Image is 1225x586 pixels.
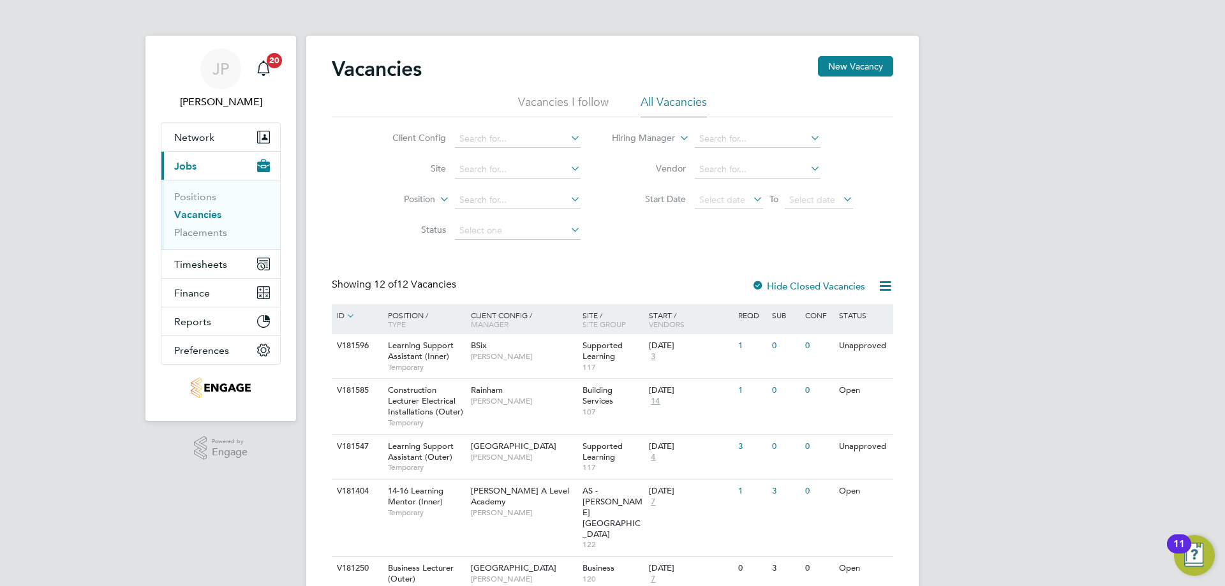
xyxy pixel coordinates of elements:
[735,379,768,402] div: 1
[836,480,891,503] div: Open
[583,485,642,539] span: AS - [PERSON_NAME][GEOGRAPHIC_DATA]
[471,441,556,451] span: [GEOGRAPHIC_DATA]
[802,480,835,503] div: 0
[583,319,626,329] span: Site Group
[583,385,613,406] span: Building Services
[388,319,406,329] span: Type
[735,557,768,580] div: 0
[583,407,643,417] span: 107
[649,441,732,452] div: [DATE]
[174,160,197,172] span: Jobs
[766,191,782,207] span: To
[378,304,468,335] div: Position /
[836,379,891,402] div: Open
[769,379,802,402] div: 0
[161,152,280,180] button: Jobs
[649,385,732,396] div: [DATE]
[602,132,675,145] label: Hiring Manager
[388,362,464,372] span: Temporary
[471,351,576,362] span: [PERSON_NAME]
[802,379,835,402] div: 0
[471,508,576,518] span: [PERSON_NAME]
[334,480,378,503] div: V181404
[836,304,891,326] div: Status
[769,334,802,358] div: 0
[699,194,745,205] span: Select date
[735,334,768,358] div: 1
[583,562,614,573] span: Business
[836,557,891,580] div: Open
[251,48,276,89] a: 20
[334,435,378,458] div: V181547
[769,480,802,503] div: 3
[583,362,643,372] span: 117
[649,319,685,329] span: Vendors
[818,56,893,77] button: New Vacancy
[695,130,820,148] input: Search for...
[161,94,281,110] span: James Pedley
[373,163,446,174] label: Site
[518,94,609,117] li: Vacancies I follow
[455,222,581,240] input: Select one
[161,336,280,364] button: Preferences
[649,486,732,497] div: [DATE]
[583,574,643,584] span: 120
[583,539,643,550] span: 122
[362,193,435,206] label: Position
[388,508,464,518] span: Temporary
[612,193,686,205] label: Start Date
[334,334,378,358] div: V181596
[471,574,576,584] span: [PERSON_NAME]
[649,351,657,362] span: 3
[468,304,579,335] div: Client Config /
[471,452,576,462] span: [PERSON_NAME]
[161,123,280,151] button: Network
[646,304,735,335] div: Start /
[836,435,891,458] div: Unapproved
[334,304,378,327] div: ID
[194,436,248,460] a: Powered byEngage
[161,377,281,398] a: Go to home page
[373,132,446,143] label: Client Config
[1174,535,1215,576] button: Open Resource Center, 11 new notifications
[789,194,835,205] span: Select date
[471,319,509,329] span: Manager
[471,396,576,406] span: [PERSON_NAME]
[174,226,227,238] a: Placements
[471,340,487,351] span: BSix
[695,161,820,179] input: Search for...
[583,462,643,472] span: 117
[471,385,503,395] span: Rainham
[455,130,581,148] input: Search for...
[191,377,250,398] img: jambo-logo-retina.png
[334,557,378,580] div: V181250
[836,334,891,358] div: Unapproved
[802,304,835,326] div: Conf
[174,209,221,221] a: Vacancies
[471,485,569,507] span: [PERSON_NAME] A Level Academy
[455,191,581,209] input: Search for...
[174,287,210,299] span: Finance
[374,278,397,291] span: 12 of
[649,452,657,463] span: 4
[174,191,216,203] a: Positions
[471,562,556,573] span: [GEOGRAPHIC_DATA]
[334,379,378,402] div: V181585
[612,163,686,174] label: Vendor
[388,340,454,362] span: Learning Support Assistant (Inner)
[267,53,282,68] span: 20
[161,180,280,249] div: Jobs
[388,485,443,507] span: 14-16 Learning Mentor (Inner)
[802,557,835,580] div: 0
[388,418,464,428] span: Temporary
[735,304,768,326] div: Reqd
[145,36,296,421] nav: Main navigation
[1173,544,1185,560] div: 11
[802,435,835,458] div: 0
[735,435,768,458] div: 3
[583,340,623,362] span: Supported Learning
[374,278,456,291] span: 12 Vacancies
[174,131,214,143] span: Network
[583,441,623,462] span: Supported Learning
[752,280,865,292] label: Hide Closed Vacancies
